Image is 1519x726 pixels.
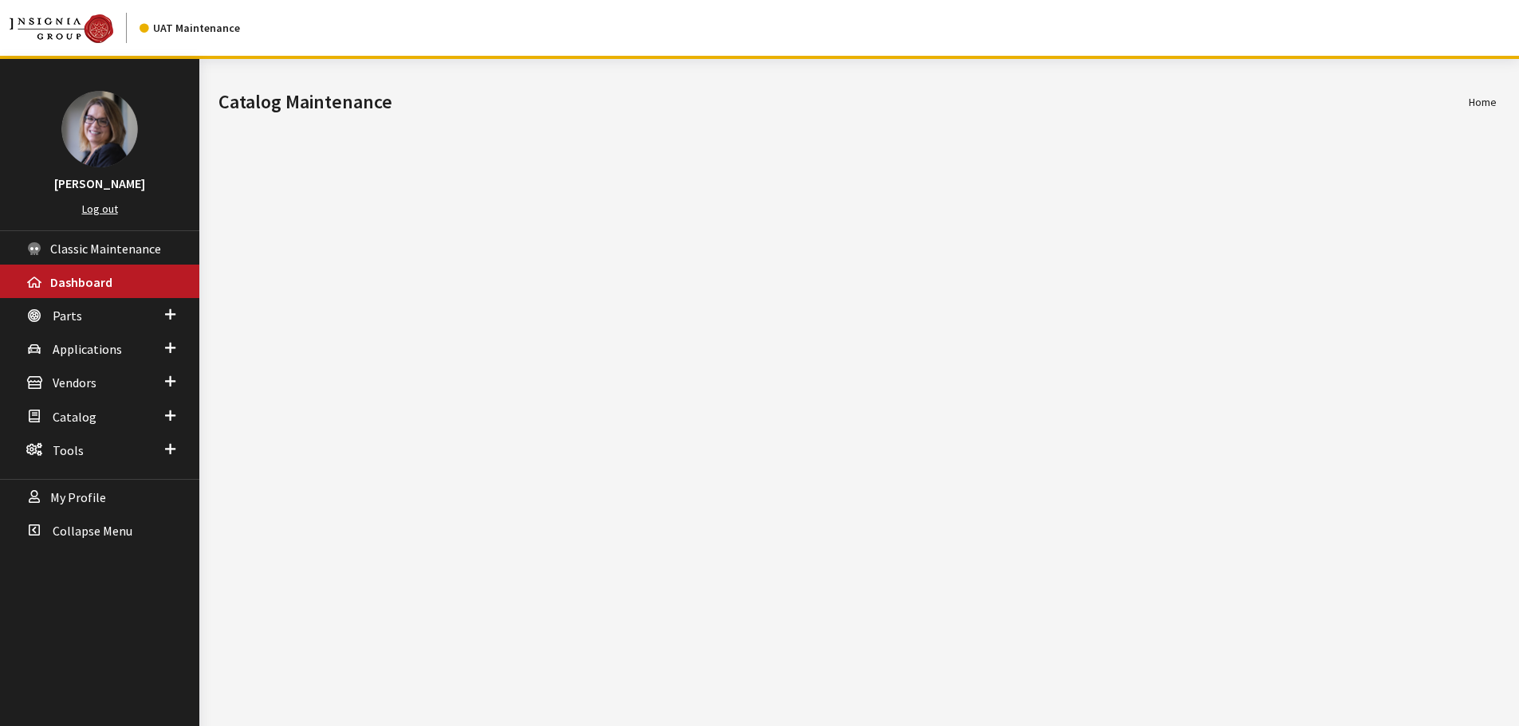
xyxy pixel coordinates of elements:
[53,341,122,357] span: Applications
[53,409,96,425] span: Catalog
[10,14,113,43] img: Catalog Maintenance
[140,20,240,37] div: UAT Maintenance
[53,308,82,324] span: Parts
[61,91,138,167] img: Kim Callahan Collins
[50,241,161,257] span: Classic Maintenance
[50,489,106,505] span: My Profile
[16,174,183,193] h3: [PERSON_NAME]
[82,202,118,216] a: Log out
[10,13,140,43] a: Insignia Group logo
[53,523,132,539] span: Collapse Menu
[53,375,96,391] span: Vendors
[50,274,112,290] span: Dashboard
[218,88,1469,116] h1: Catalog Maintenance
[53,442,84,458] span: Tools
[1469,94,1497,111] li: Home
